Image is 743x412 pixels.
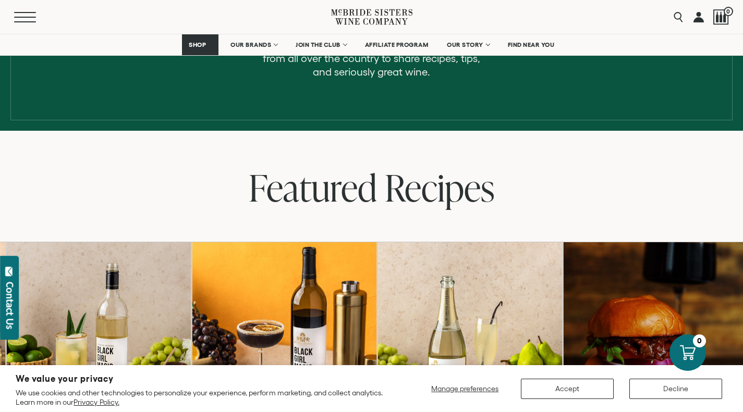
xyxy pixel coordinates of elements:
[74,398,119,406] a: Privacy Policy.
[14,12,52,22] button: Mobile Menu Trigger
[5,282,15,329] div: Contact Us
[230,41,271,48] span: OUR BRANDS
[501,34,562,55] a: FIND NEAR YOU
[249,162,377,213] span: Featured
[358,34,435,55] a: AFFILIATE PROGRAM
[693,334,706,347] div: 0
[447,41,483,48] span: OUR STORY
[440,34,496,55] a: OUR STORY
[296,41,340,48] span: JOIN THE CLUB
[189,41,206,48] span: SHOP
[431,384,498,393] span: Manage preferences
[16,374,389,383] h2: We value your privacy
[629,379,722,399] button: Decline
[224,34,284,55] a: OUR BRANDS
[16,388,389,407] p: We use cookies and other technologies to personalize your experience, perform marketing, and coll...
[385,162,494,213] span: Recipes
[521,379,614,399] button: Accept
[259,38,484,79] p: We’ve teamed up with chefs and tastemakers from all over the country to share recipes, tips, and ...
[365,41,429,48] span: AFFILIATE PROGRAM
[508,41,555,48] span: FIND NEAR YOU
[724,7,733,16] span: 0
[425,379,505,399] button: Manage preferences
[182,34,218,55] a: SHOP
[289,34,353,55] a: JOIN THE CLUB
